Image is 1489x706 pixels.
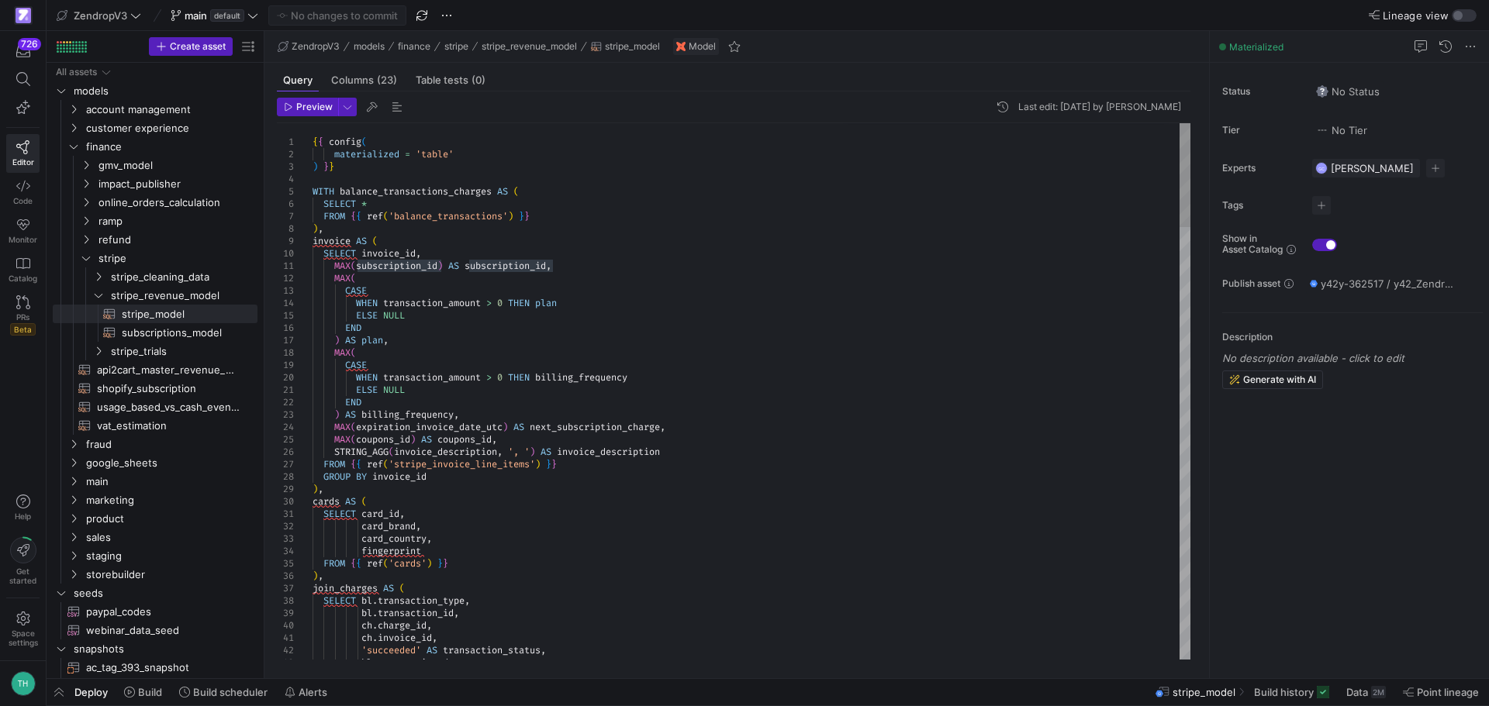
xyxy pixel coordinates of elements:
[383,297,481,309] span: transaction_amount
[97,417,240,435] span: vat_estimation​​​​​​​​​​
[6,37,40,65] button: 726
[367,458,383,470] span: ref
[313,222,318,235] span: )
[86,436,255,453] span: fraud
[416,75,485,85] span: Table tests
[53,453,257,472] div: Press SPACE to select this row.
[361,247,416,260] span: invoice_id
[53,323,257,342] div: Press SPACE to select this row.
[334,334,340,346] span: )
[299,686,327,698] span: Alerts
[1018,102,1181,112] div: Last edit: [DATE] by [PERSON_NAME]
[524,210,530,222] span: }
[323,160,329,173] span: }
[437,260,443,272] span: )
[6,2,40,29] a: https://storage.googleapis.com/y42-prod-data-exchange/images/qZXOSqkTtPuVcXVzF40oUlM07HVTwZXfPK0U...
[53,621,257,639] a: webinar_data_seed​​​​​​
[351,210,356,222] span: {
[1229,41,1283,53] span: Materialized
[53,379,257,398] a: shopify_subscription​​​​​​​​​​
[351,458,356,470] span: {
[530,446,535,458] span: )
[277,247,294,260] div: 10
[172,679,275,705] button: Build scheduler
[53,193,257,212] div: Press SPACE to select this row.
[367,210,383,222] span: ref
[486,297,492,309] span: >
[465,260,546,272] span: subscription_id
[318,136,323,148] span: {
[497,371,503,384] span: 0
[356,210,361,222] span: {
[277,222,294,235] div: 8
[86,547,255,565] span: staging
[1331,162,1414,174] span: [PERSON_NAME]
[1243,374,1316,385] span: Generate with AI
[546,458,551,470] span: }
[535,297,557,309] span: plan
[98,231,255,249] span: refund
[351,433,356,446] span: (
[482,41,577,52] span: stripe_revenue_model
[86,529,255,546] span: sales
[444,41,468,52] span: stripe
[277,334,294,346] div: 17
[389,458,535,470] span: 'stripe_invoice_line_items'
[122,324,240,342] span: subscriptions_model​​​​​​​​​​
[1396,679,1486,705] button: Point lineage
[11,671,36,696] div: TH
[313,483,318,495] span: )
[97,380,240,398] span: shopify_subscription​​​​​​​​​​
[277,272,294,284] div: 12
[1222,163,1300,174] span: Experts
[383,309,405,322] span: NULL
[492,433,497,446] span: ,
[351,346,356,359] span: (
[86,491,255,509] span: marketing
[372,470,427,483] span: invoice_id
[323,210,345,222] span: FROM
[587,37,664,56] button: stripe_model
[508,210,513,222] span: )
[53,249,257,267] div: Press SPACE to select this row.
[398,41,430,52] span: finance
[372,235,378,247] span: (
[53,398,257,416] a: usage_based_vs_cash_events​​​​​​​​​​
[53,230,257,249] div: Press SPACE to select this row.
[551,458,557,470] span: }
[416,247,421,260] span: ,
[356,433,410,446] span: coupons_id
[53,342,257,360] div: Press SPACE to select this row.
[6,667,40,700] button: TH
[323,470,351,483] span: GROUP
[508,297,530,309] span: THEN
[334,446,389,458] span: STRING_AGG
[185,9,207,22] span: main
[277,235,294,247] div: 9
[98,194,255,212] span: online_orders_calculation
[277,495,294,508] div: 30
[9,235,37,244] span: Monitor
[1371,686,1386,698] div: 2M
[329,160,334,173] span: }
[86,659,240,677] span: ac_tag_393_snapshot​​​​​​​
[334,421,351,433] span: MAX
[334,148,399,160] span: materialized
[334,408,340,421] span: )
[394,446,497,458] span: invoice_description
[292,41,340,52] span: ZendropV3
[345,334,356,346] span: AS
[277,508,294,520] div: 31
[210,9,244,22] span: default
[486,371,492,384] span: >
[383,334,389,346] span: ,
[399,508,405,520] span: ,
[167,5,262,26] button: maindefault
[1222,278,1280,289] span: Publish asset
[535,458,541,470] span: )
[53,491,257,509] div: Press SPACE to select this row.
[53,360,257,379] div: Press SPACE to select this row.
[277,98,338,116] button: Preview
[377,75,397,85] span: (23)
[53,305,257,323] div: Press SPACE to select this row.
